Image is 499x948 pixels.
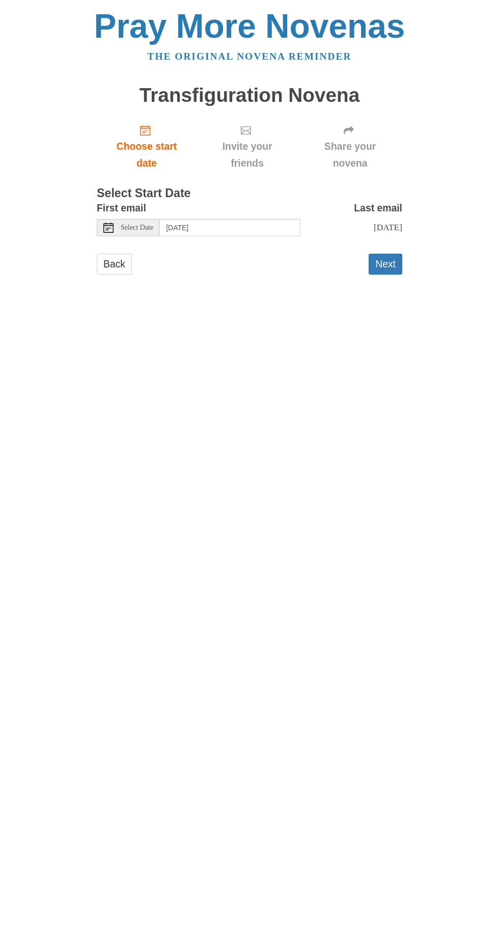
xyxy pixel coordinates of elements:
[354,200,402,216] label: Last email
[197,116,298,177] div: Click "Next" to confirm your start date first.
[97,254,132,275] a: Back
[374,222,402,232] span: [DATE]
[207,138,288,172] span: Invite your friends
[97,85,402,106] h1: Transfiguration Novena
[308,138,392,172] span: Share your novena
[298,116,402,177] div: Click "Next" to confirm your start date first.
[121,224,153,231] span: Select Date
[97,116,197,177] a: Choose start date
[97,200,146,216] label: First email
[97,187,402,200] h3: Select Start Date
[94,7,405,45] a: Pray More Novenas
[148,51,352,62] a: The original novena reminder
[369,254,402,275] button: Next
[107,138,186,172] span: Choose start date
